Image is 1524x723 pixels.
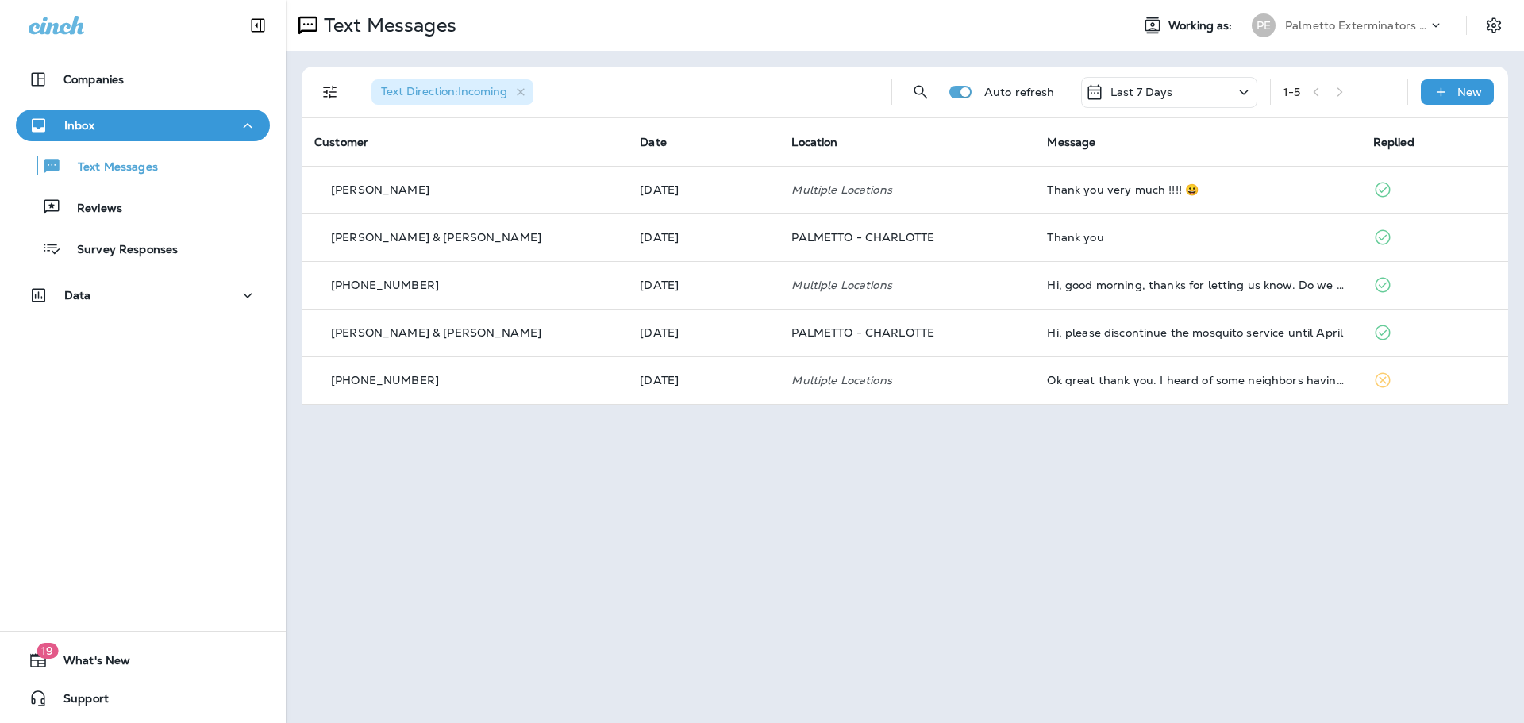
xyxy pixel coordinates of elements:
[1047,231,1347,244] div: Thank you
[1457,86,1482,98] p: New
[1168,19,1236,33] span: Working as:
[1373,135,1414,149] span: Replied
[331,326,541,339] p: [PERSON_NAME] & [PERSON_NAME]
[64,289,91,302] p: Data
[16,190,270,224] button: Reviews
[1252,13,1276,37] div: PE
[791,279,1022,291] p: Multiple Locations
[1110,86,1173,98] p: Last 7 Days
[314,76,346,108] button: Filters
[791,230,934,244] span: PALMETTO - CHARLOTTE
[37,643,58,659] span: 19
[791,183,1022,196] p: Multiple Locations
[48,654,130,673] span: What's New
[905,76,937,108] button: Search Messages
[984,86,1055,98] p: Auto refresh
[381,84,507,98] span: Text Direction : Incoming
[63,73,124,86] p: Companies
[64,119,94,132] p: Inbox
[791,135,837,149] span: Location
[61,202,122,217] p: Reviews
[314,135,368,149] span: Customer
[640,135,667,149] span: Date
[1285,19,1428,32] p: Palmetto Exterminators LLC
[1047,135,1095,149] span: Message
[640,183,766,196] p: Sep 3, 2025 03:07 PM
[16,149,270,183] button: Text Messages
[16,683,270,714] button: Support
[1047,326,1347,339] div: Hi, please discontinue the mosquito service until April
[331,183,429,196] p: [PERSON_NAME]
[371,79,533,105] div: Text Direction:Incoming
[331,374,439,386] p: [PHONE_NUMBER]
[640,279,766,291] p: Sep 3, 2025 10:13 AM
[16,279,270,311] button: Data
[640,231,766,244] p: Sep 3, 2025 02:04 PM
[16,63,270,95] button: Companies
[331,231,541,244] p: [PERSON_NAME] & [PERSON_NAME]
[16,644,270,676] button: 19What's New
[1283,86,1300,98] div: 1 - 5
[16,110,270,141] button: Inbox
[791,374,1022,386] p: Multiple Locations
[16,232,270,265] button: Survey Responses
[1480,11,1508,40] button: Settings
[62,160,158,175] p: Text Messages
[236,10,280,41] button: Collapse Sidebar
[317,13,456,37] p: Text Messages
[1047,183,1347,196] div: Thank you very much !!!! 😀
[1047,374,1347,386] div: Ok great thank you. I heard of some neighbors having some issues lately so wanted to make sure. M...
[640,374,766,386] p: Aug 27, 2025 05:20 PM
[331,279,439,291] p: [PHONE_NUMBER]
[48,692,109,711] span: Support
[61,243,178,258] p: Survey Responses
[1047,279,1347,291] div: Hi, good morning, thanks for letting us know. Do we use this phone number from now on?
[640,326,766,339] p: Sep 3, 2025 09:05 AM
[791,325,934,340] span: PALMETTO - CHARLOTTE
